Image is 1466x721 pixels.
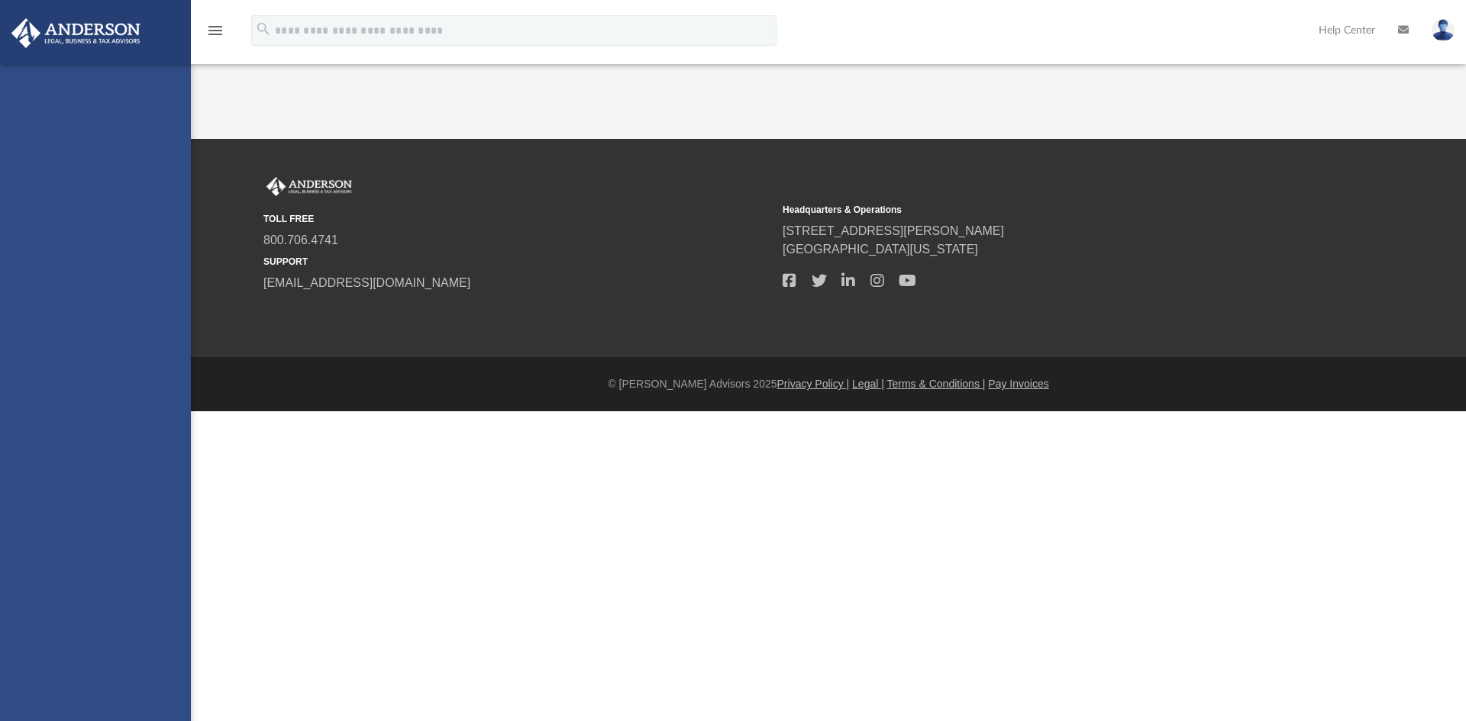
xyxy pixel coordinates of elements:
img: User Pic [1432,19,1455,41]
img: Anderson Advisors Platinum Portal [263,177,355,197]
a: [GEOGRAPHIC_DATA][US_STATE] [783,243,978,256]
a: Legal | [852,378,884,390]
div: © [PERSON_NAME] Advisors 2025 [191,376,1466,392]
i: menu [206,21,224,40]
a: menu [206,29,224,40]
a: [STREET_ADDRESS][PERSON_NAME] [783,224,1004,237]
a: [EMAIL_ADDRESS][DOMAIN_NAME] [263,276,470,289]
a: Pay Invoices [988,378,1048,390]
a: Privacy Policy | [777,378,850,390]
small: TOLL FREE [263,212,772,226]
i: search [255,21,272,37]
img: Anderson Advisors Platinum Portal [7,18,145,48]
a: Terms & Conditions | [887,378,986,390]
small: Headquarters & Operations [783,203,1291,217]
small: SUPPORT [263,255,772,269]
a: 800.706.4741 [263,233,338,246]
